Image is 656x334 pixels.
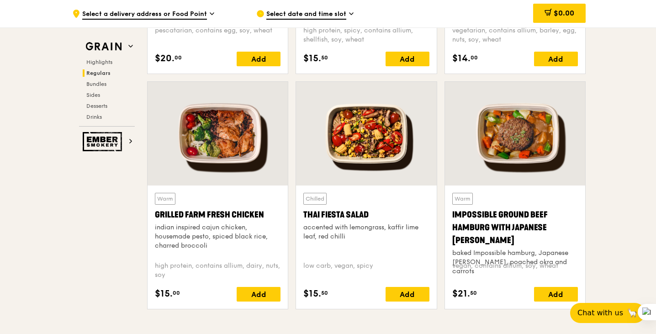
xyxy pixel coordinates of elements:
[83,132,125,151] img: Ember Smokery web logo
[173,289,180,297] span: 00
[237,52,280,66] div: Add
[155,26,280,44] div: pescatarian, contains egg, soy, wheat
[83,38,125,55] img: Grain web logo
[303,261,429,280] div: low carb, vegan, spicy
[303,193,327,205] div: Chilled
[386,287,429,302] div: Add
[386,52,429,66] div: Add
[303,208,429,221] div: Thai Fiesta Salad
[303,287,321,301] span: $15.
[452,287,470,301] span: $21.
[471,54,478,61] span: 00
[155,193,175,205] div: Warm
[452,52,471,65] span: $14.
[303,26,429,44] div: high protein, spicy, contains allium, shellfish, soy, wheat
[86,103,107,109] span: Desserts
[155,208,280,221] div: Grilled Farm Fresh Chicken
[86,81,106,87] span: Bundles
[86,114,102,120] span: Drinks
[86,70,111,76] span: Regulars
[452,249,578,276] div: baked Impossible hamburg, Japanese [PERSON_NAME], poached okra and carrots
[303,52,321,65] span: $15.
[86,59,112,65] span: Highlights
[266,10,346,20] span: Select date and time slot
[627,307,638,318] span: 🦙
[155,287,173,301] span: $15.
[82,10,207,20] span: Select a delivery address or Food Point
[470,289,477,297] span: 50
[452,208,578,247] div: Impossible Ground Beef Hamburg with Japanese [PERSON_NAME]
[452,193,473,205] div: Warm
[534,287,578,302] div: Add
[452,26,578,44] div: vegetarian, contains allium, barley, egg, nuts, soy, wheat
[570,303,645,323] button: Chat with us🦙
[86,92,100,98] span: Sides
[534,52,578,66] div: Add
[321,289,328,297] span: 50
[175,54,182,61] span: 00
[303,223,429,241] div: accented with lemongrass, kaffir lime leaf, red chilli
[452,261,578,280] div: vegan, contains allium, soy, wheat
[237,287,280,302] div: Add
[321,54,328,61] span: 50
[155,261,280,280] div: high protein, contains allium, dairy, nuts, soy
[554,9,574,17] span: $0.00
[577,307,623,318] span: Chat with us
[155,223,280,250] div: indian inspired cajun chicken, housemade pesto, spiced black rice, charred broccoli
[155,52,175,65] span: $20.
